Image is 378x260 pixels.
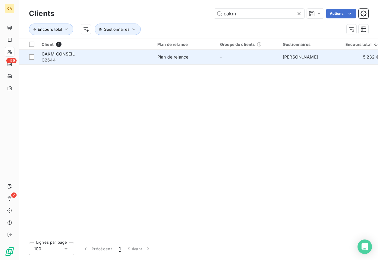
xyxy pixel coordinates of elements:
button: Actions [326,9,356,18]
input: Rechercher [214,9,304,18]
span: Gestionnaires [104,27,130,32]
div: Gestionnaires [283,42,338,47]
span: C2644 [42,57,150,63]
button: Suivant [124,243,155,255]
div: Plan de relance [157,42,213,47]
span: - [220,54,222,59]
span: Groupe de clients [220,42,255,47]
div: Open Intercom Messenger [358,239,372,254]
span: 100 [34,246,41,252]
button: Encours total [29,24,73,35]
span: Encours total [38,27,62,32]
span: Client [42,42,54,47]
button: Gestionnaires [95,24,141,35]
span: +99 [6,58,17,63]
span: 1 [119,246,121,252]
span: CAKM CONSEIL [42,51,75,56]
h3: Clients [29,8,54,19]
div: CA [5,4,14,13]
span: 1 [56,42,61,47]
span: [PERSON_NAME] [283,54,318,59]
button: Précédent [79,243,115,255]
span: 2 [11,192,17,198]
div: Plan de relance [157,54,188,60]
button: 1 [115,243,124,255]
img: Logo LeanPay [5,247,14,256]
